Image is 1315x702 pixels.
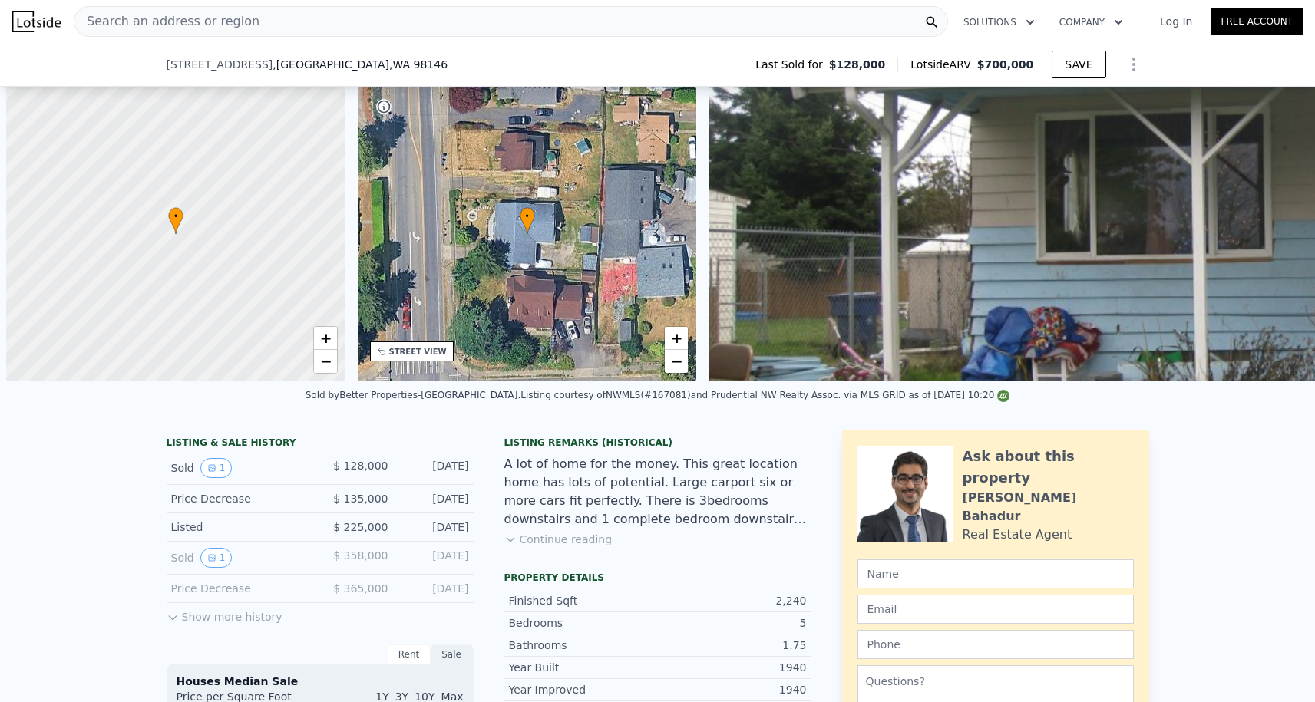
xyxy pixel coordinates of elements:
[857,559,1134,588] input: Name
[509,593,658,608] div: Finished Sqft
[167,437,474,452] div: LISTING & SALE HISTORY
[389,58,448,71] span: , WA 98146
[389,346,447,358] div: STREET VIEW
[504,437,811,449] div: Listing Remarks (Historical)
[857,595,1134,624] input: Email
[314,327,337,350] a: Zoom in
[388,644,431,664] div: Rent
[167,603,282,625] button: Show more history
[672,351,682,371] span: −
[977,58,1034,71] span: $700,000
[168,209,183,223] span: •
[509,660,658,675] div: Year Built
[167,57,273,72] span: [STREET_ADDRESS]
[672,328,682,348] span: +
[314,350,337,373] a: Zoom out
[504,532,613,547] button: Continue reading
[1211,8,1303,35] a: Free Account
[171,491,308,506] div: Price Decrease
[74,12,259,31] span: Search an address or region
[401,458,469,478] div: [DATE]
[273,57,448,72] span: , [GEOGRAPHIC_DATA]
[320,328,330,348] span: +
[509,615,658,631] div: Bedrooms
[200,458,233,478] button: View historical data
[963,489,1134,526] div: [PERSON_NAME] Bahadur
[963,526,1072,544] div: Real Estate Agent
[504,455,811,529] div: A lot of home for the money. This great location home has lots of potential. Large carport six or...
[951,8,1047,36] button: Solutions
[857,630,1134,659] input: Phone
[829,57,886,72] span: $128,000
[12,11,61,32] img: Lotside
[401,519,469,535] div: [DATE]
[333,493,388,505] span: $ 135,000
[171,548,308,568] div: Sold
[306,390,521,400] div: Sold by Better Properties-[GEOGRAPHIC_DATA] .
[658,660,807,675] div: 1940
[1142,14,1211,29] a: Log In
[658,682,807,697] div: 1940
[401,581,469,596] div: [DATE]
[658,638,807,653] div: 1.75
[171,458,308,478] div: Sold
[509,638,658,653] div: Bathrooms
[171,519,308,535] div: Listed
[997,390,1009,402] img: NWMLS Logo
[665,327,688,350] a: Zoom in
[963,446,1134,489] div: Ask about this property
[200,548,233,568] button: View historical data
[333,460,388,472] span: $ 128,000
[401,491,469,506] div: [DATE]
[333,582,388,595] span: $ 365,000
[177,674,464,689] div: Houses Median Sale
[431,644,474,664] div: Sale
[665,350,688,373] a: Zoom out
[171,581,308,596] div: Price Decrease
[520,209,535,223] span: •
[333,521,388,533] span: $ 225,000
[320,351,330,371] span: −
[658,615,807,631] div: 5
[504,572,811,584] div: Property details
[910,57,976,72] span: Lotside ARV
[520,390,1009,400] div: Listing courtesy of NWMLS (#167081) and Prudential NW Realty Assoc. via MLS GRID as of [DATE] 10:20
[755,57,829,72] span: Last Sold for
[520,207,535,234] div: •
[333,549,388,562] span: $ 358,000
[658,593,807,608] div: 2,240
[1047,8,1135,36] button: Company
[509,682,658,697] div: Year Improved
[1052,51,1105,78] button: SAVE
[401,548,469,568] div: [DATE]
[1118,49,1149,80] button: Show Options
[168,207,183,234] div: •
